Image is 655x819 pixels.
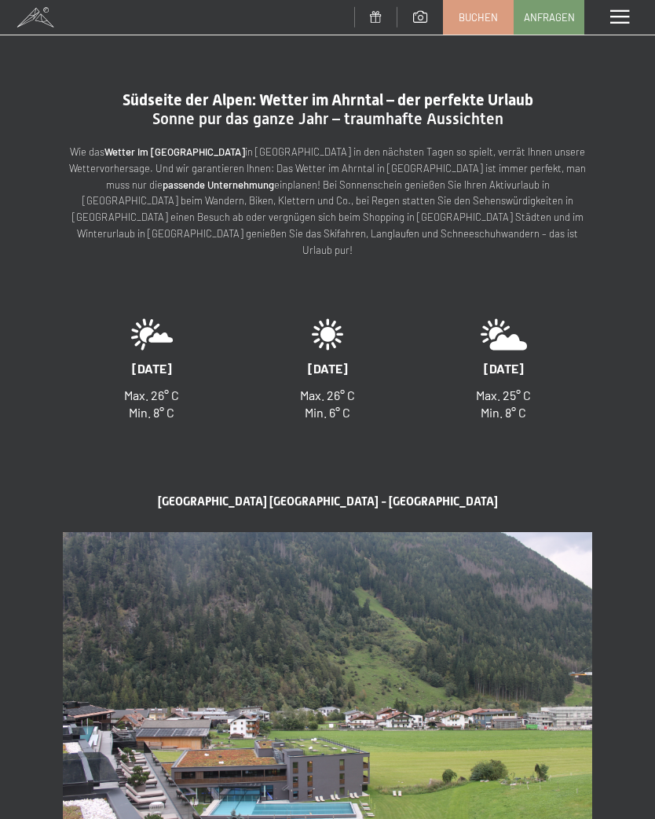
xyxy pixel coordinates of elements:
[476,387,531,402] span: Max. 25° C
[123,90,533,109] span: Südseite der Alpen: Wetter im Ahrntal – der perfekte Urlaub
[163,178,274,191] strong: passende Unternehmung
[514,1,584,34] a: Anfragen
[308,361,348,376] span: [DATE]
[132,361,172,376] span: [DATE]
[129,405,174,420] span: Min. 8° C
[152,109,503,128] span: Sonne pur das ganze Jahr – traumhafte Aussichten
[158,494,498,509] span: [GEOGRAPHIC_DATA] [GEOGRAPHIC_DATA] - [GEOGRAPHIC_DATA]
[124,387,179,402] span: Max. 26° C
[481,405,526,420] span: Min. 8° C
[104,145,245,158] strong: Wetter im [GEOGRAPHIC_DATA]
[459,10,498,24] span: Buchen
[300,387,355,402] span: Max. 26° C
[305,405,350,420] span: Min. 6° C
[484,361,524,376] span: [DATE]
[63,144,592,259] p: Wie das in [GEOGRAPHIC_DATA] in den nächsten Tagen so spielt, verrät Ihnen unsere Wettervorhersag...
[444,1,513,34] a: Buchen
[524,10,575,24] span: Anfragen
